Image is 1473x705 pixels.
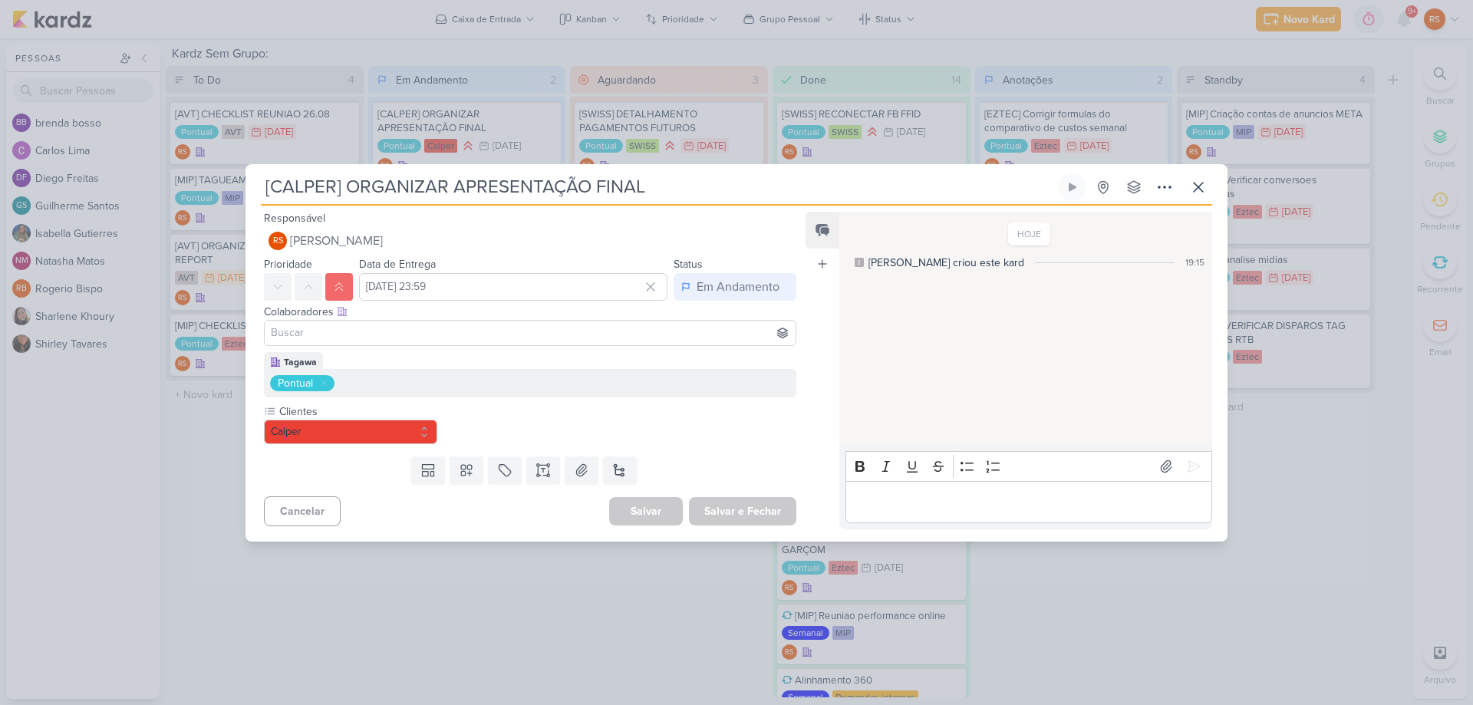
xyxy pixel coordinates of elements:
[278,404,437,420] label: Clientes
[261,173,1056,201] input: Kard Sem Título
[845,481,1212,523] div: Editor editing area: main
[290,232,383,250] span: [PERSON_NAME]
[268,324,793,342] input: Buscar
[264,420,437,444] button: Calper
[264,212,325,225] label: Responsável
[273,237,283,245] p: RS
[868,255,1024,271] div: [PERSON_NAME] criou este kard
[264,496,341,526] button: Cancelar
[845,451,1212,481] div: Editor toolbar
[278,375,313,391] div: Pontual
[284,355,317,369] div: Tagawa
[264,258,312,271] label: Prioridade
[359,258,436,271] label: Data de Entrega
[1185,255,1204,269] div: 19:15
[359,273,667,301] input: Select a date
[697,278,779,296] div: Em Andamento
[264,227,796,255] button: RS [PERSON_NAME]
[1066,181,1079,193] div: Ligar relógio
[269,232,287,250] div: Renan Sena
[674,258,703,271] label: Status
[674,273,796,301] button: Em Andamento
[264,304,796,320] div: Colaboradores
